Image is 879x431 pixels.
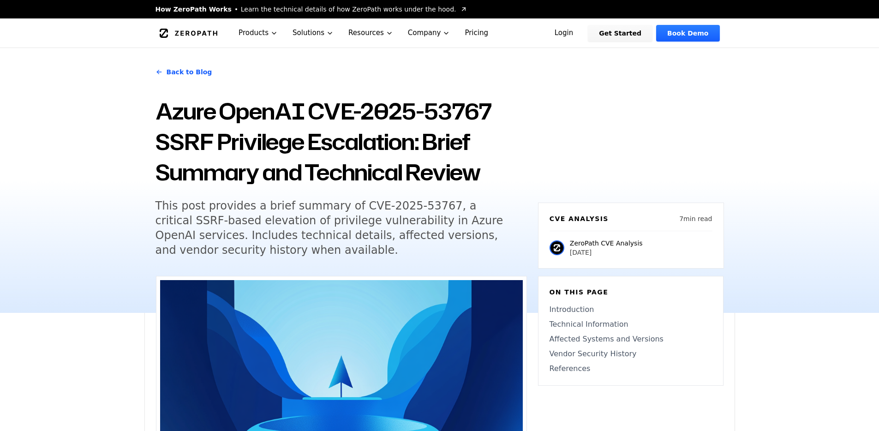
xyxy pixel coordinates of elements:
a: How ZeroPath WorksLearn the technical details of how ZeroPath works under the hood. [155,5,467,14]
a: Technical Information [550,319,712,330]
a: Vendor Security History [550,348,712,359]
nav: Global [144,18,735,48]
a: Get Started [588,25,652,42]
a: Book Demo [656,25,719,42]
button: Resources [341,18,401,48]
span: How ZeroPath Works [155,5,232,14]
h1: Azure OpenAI CVE-2025-53767 SSRF Privilege Escalation: Brief Summary and Technical Review [155,96,527,187]
a: Affected Systems and Versions [550,334,712,345]
a: Introduction [550,304,712,315]
button: Company [401,18,458,48]
a: Login [544,25,585,42]
a: Back to Blog [155,59,212,85]
span: Learn the technical details of how ZeroPath works under the hood. [241,5,456,14]
button: Solutions [285,18,341,48]
p: [DATE] [570,248,643,257]
img: ZeroPath CVE Analysis [550,240,564,255]
a: Pricing [457,18,496,48]
h6: On this page [550,287,712,297]
button: Products [231,18,285,48]
h5: This post provides a brief summary of CVE-2025-53767, a critical SSRF-based elevation of privileg... [155,198,510,257]
p: 7 min read [679,214,712,223]
p: ZeroPath CVE Analysis [570,239,643,248]
h6: CVE Analysis [550,214,609,223]
a: References [550,363,712,374]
